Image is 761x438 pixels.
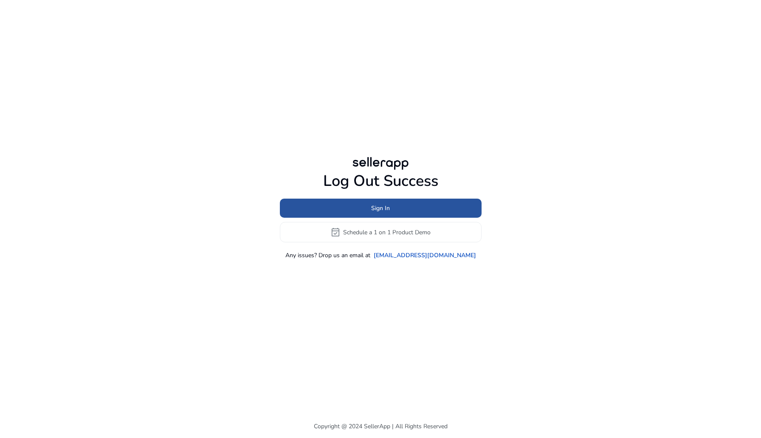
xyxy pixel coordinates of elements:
[371,204,390,213] span: Sign In
[280,199,482,218] button: Sign In
[285,251,370,260] p: Any issues? Drop us an email at
[280,172,482,190] h1: Log Out Success
[374,251,476,260] a: [EMAIL_ADDRESS][DOMAIN_NAME]
[280,222,482,242] button: event_availableSchedule a 1 on 1 Product Demo
[330,227,341,237] span: event_available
